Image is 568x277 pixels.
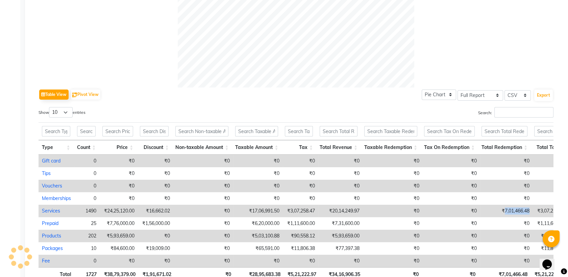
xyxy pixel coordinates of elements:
th: Total Revenue: activate to sort column ascending [316,140,361,155]
a: Vouchers [42,183,62,189]
td: ₹0 [480,242,533,255]
input: Search Taxable Amount [235,126,278,136]
td: ₹0 [283,192,318,205]
td: 0 [74,255,100,267]
td: 25 [74,217,100,230]
td: ₹17,06,991.50 [233,205,283,217]
td: ₹16,662.02 [138,205,173,217]
th: Tax: activate to sort column ascending [281,140,316,155]
td: ₹0 [138,167,173,180]
td: ₹0 [363,167,423,180]
th: Type: activate to sort column ascending [39,140,74,155]
td: ₹0 [173,217,233,230]
td: ₹1,56,000.00 [138,217,173,230]
td: ₹65,591.00 [233,242,283,255]
td: ₹0 [363,205,423,217]
td: ₹0 [480,155,533,167]
td: ₹0 [100,180,138,192]
button: Export [534,90,553,101]
td: ₹0 [233,180,283,192]
td: ₹5,93,659.00 [318,230,363,242]
td: ₹0 [173,255,233,267]
td: ₹0 [423,192,480,205]
td: ₹0 [283,155,318,167]
td: 0 [74,167,100,180]
td: ₹5,03,100.88 [233,230,283,242]
td: ₹7,01,466.48 [480,205,533,217]
input: Search Tax [285,126,313,136]
th: Taxable Redemption: activate to sort column ascending [361,140,421,155]
td: ₹0 [283,180,318,192]
td: 0 [74,180,100,192]
th: Discount: activate to sort column ascending [137,140,172,155]
input: Search Count [77,126,96,136]
td: ₹11,806.38 [283,242,318,255]
td: ₹0 [138,180,173,192]
td: ₹0 [100,255,138,267]
td: ₹0 [480,192,533,205]
td: ₹0 [423,155,480,167]
td: 0 [74,155,100,167]
input: Search Tax On Redemption [424,126,475,136]
label: Search: [478,107,553,118]
td: ₹6,20,000.00 [233,217,283,230]
td: ₹0 [173,242,233,255]
td: ₹0 [138,255,173,267]
a: Services [42,208,60,214]
a: Memberships [42,195,71,201]
td: 10 [74,242,100,255]
td: ₹77,397.38 [318,242,363,255]
td: ₹3,07,258.47 [283,205,318,217]
td: ₹0 [318,155,363,167]
th: Total Redemption: activate to sort column ascending [478,140,531,155]
input: Search Non-taxable Amount [175,126,228,136]
td: ₹20,14,249.97 [318,205,363,217]
td: ₹0 [173,180,233,192]
td: ₹0 [138,155,173,167]
a: Fee [42,258,50,264]
td: ₹0 [138,230,173,242]
td: ₹0 [173,230,233,242]
td: ₹0 [138,192,173,205]
td: ₹7,76,000.00 [100,217,138,230]
td: 0 [74,192,100,205]
td: ₹0 [480,180,533,192]
td: ₹0 [363,155,423,167]
td: ₹1,11,600.00 [283,217,318,230]
td: ₹0 [233,192,283,205]
input: Search Taxable Redemption [364,126,417,136]
a: Tips [42,170,51,176]
td: ₹0 [363,255,423,267]
td: ₹0 [480,167,533,180]
th: Tax On Redemption: activate to sort column ascending [421,140,478,155]
td: ₹0 [318,180,363,192]
a: Prepaid [42,220,58,226]
td: ₹0 [363,192,423,205]
td: ₹0 [423,217,480,230]
td: ₹84,600.00 [100,242,138,255]
input: Search Total Tax [534,126,563,136]
td: ₹0 [318,192,363,205]
td: ₹0 [173,155,233,167]
td: ₹0 [423,180,480,192]
th: Price: activate to sort column ascending [99,140,137,155]
td: ₹0 [363,230,423,242]
td: 202 [74,230,100,242]
button: Pivot View [71,90,100,100]
td: ₹0 [423,230,480,242]
td: ₹0 [233,167,283,180]
th: Taxable Amount: activate to sort column ascending [232,140,281,155]
input: Search Price [102,126,133,136]
a: Gift card [42,158,60,164]
td: ₹7,31,600.00 [318,217,363,230]
td: ₹0 [480,230,533,242]
td: ₹0 [423,255,480,267]
td: ₹0 [100,192,138,205]
td: ₹0 [318,255,363,267]
td: ₹0 [233,155,283,167]
td: ₹0 [283,167,318,180]
td: ₹0 [363,180,423,192]
td: ₹0 [100,155,138,167]
td: ₹0 [363,242,423,255]
img: pivot.png [72,93,77,98]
